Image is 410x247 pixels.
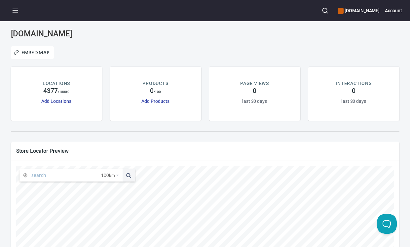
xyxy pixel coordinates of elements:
span: Store Locator Preview [16,147,394,154]
p: / 100 [154,89,161,94]
h6: last 30 days [242,98,267,105]
button: color-CE600E [338,8,344,14]
h6: last 30 days [341,98,366,105]
button: Search [318,3,332,18]
p: PAGE VIEWS [240,80,269,87]
p: / 10000 [58,89,69,94]
a: Add Products [141,99,169,104]
h4: 0 [150,87,154,95]
h3: [DOMAIN_NAME] [11,29,135,38]
h4: 0 [352,87,355,95]
h4: 0 [253,87,256,95]
button: Embed Map [11,46,54,59]
a: Add Locations [41,99,71,104]
span: 100 km [101,169,115,182]
button: Account [385,3,402,18]
div: Manage your apps [338,3,380,18]
input: search [31,169,101,182]
h6: [DOMAIN_NAME] [338,7,380,14]
h4: 4377 [43,87,58,95]
h6: Account [385,7,402,14]
p: INTERACTIONS [336,80,372,87]
span: Embed Map [15,49,50,57]
iframe: Help Scout Beacon - Open [377,214,397,234]
p: LOCATIONS [43,80,70,87]
p: PRODUCTS [142,80,168,87]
